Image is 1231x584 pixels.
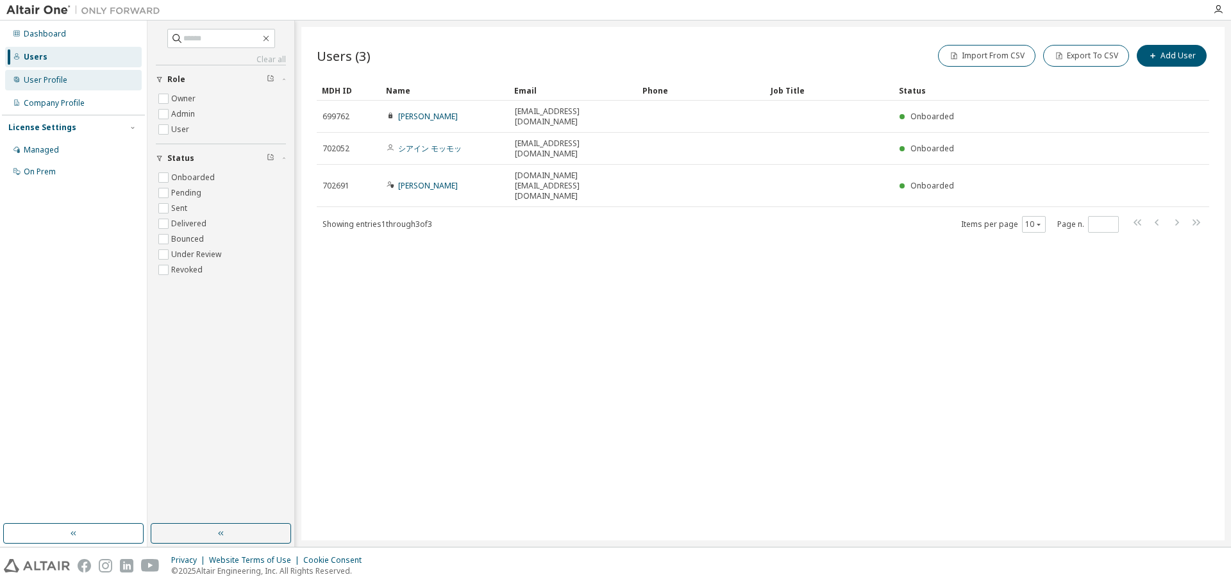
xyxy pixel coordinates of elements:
[398,180,458,191] a: [PERSON_NAME]
[99,559,112,572] img: instagram.svg
[24,167,56,177] div: On Prem
[317,47,371,65] span: Users (3)
[322,144,349,154] span: 702052
[398,143,462,154] a: シアイン モッモッ
[771,80,889,101] div: Job Title
[24,98,85,108] div: Company Profile
[156,144,286,172] button: Status
[1043,45,1129,67] button: Export To CSV
[24,29,66,39] div: Dashboard
[1137,45,1207,67] button: Add User
[910,111,954,122] span: Onboarded
[515,138,632,159] span: [EMAIL_ADDRESS][DOMAIN_NAME]
[910,180,954,191] span: Onboarded
[515,171,632,201] span: [DOMAIN_NAME][EMAIL_ADDRESS][DOMAIN_NAME]
[514,80,632,101] div: Email
[24,52,47,62] div: Users
[171,106,197,122] label: Admin
[171,262,205,278] label: Revoked
[141,559,160,572] img: youtube.svg
[515,106,632,127] span: [EMAIL_ADDRESS][DOMAIN_NAME]
[322,219,432,229] span: Showing entries 1 through 3 of 3
[386,80,504,101] div: Name
[167,153,194,163] span: Status
[303,555,369,565] div: Cookie Consent
[322,112,349,122] span: 699762
[171,122,192,137] label: User
[209,555,303,565] div: Website Terms of Use
[171,91,198,106] label: Owner
[398,111,458,122] a: [PERSON_NAME]
[24,145,59,155] div: Managed
[78,559,91,572] img: facebook.svg
[322,181,349,191] span: 702691
[267,153,274,163] span: Clear filter
[171,185,204,201] label: Pending
[322,80,376,101] div: MDH ID
[120,559,133,572] img: linkedin.svg
[171,201,190,216] label: Sent
[4,559,70,572] img: altair_logo.svg
[156,54,286,65] a: Clear all
[156,65,286,94] button: Role
[171,170,217,185] label: Onboarded
[899,80,1143,101] div: Status
[1025,219,1043,229] button: 10
[1057,216,1119,233] span: Page n.
[6,4,167,17] img: Altair One
[961,216,1046,233] span: Items per page
[167,74,185,85] span: Role
[8,122,76,133] div: License Settings
[910,143,954,154] span: Onboarded
[171,565,369,576] p: © 2025 Altair Engineering, Inc. All Rights Reserved.
[642,80,760,101] div: Phone
[938,45,1035,67] button: Import From CSV
[171,247,224,262] label: Under Review
[171,555,209,565] div: Privacy
[171,231,206,247] label: Bounced
[267,74,274,85] span: Clear filter
[24,75,67,85] div: User Profile
[171,216,209,231] label: Delivered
